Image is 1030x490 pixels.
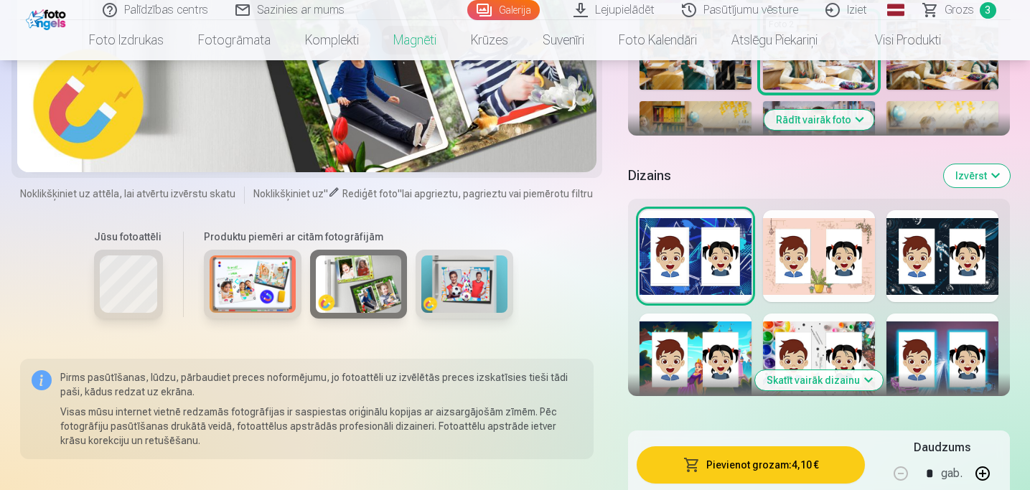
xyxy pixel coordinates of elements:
[601,20,714,60] a: Foto kalendāri
[402,188,593,199] span: lai apgrieztu, pagrieztu vai piemērotu filtru
[60,370,582,399] p: Pirms pasūtīšanas, lūdzu, pārbaudiet preces noformējumu, jo fotoattēli uz izvēlētās preces izskat...
[914,439,970,456] h5: Daudzums
[525,20,601,60] a: Suvenīri
[94,230,163,244] h6: Jūsu fotoattēli
[835,20,958,60] a: Visi produkti
[198,230,519,244] h6: Produktu piemēri ar citām fotogrāfijām
[60,405,582,448] p: Visas mūsu internet vietnē redzamās fotogrāfijas ir saspiestas oriģinālu kopijas ar aizsargājošām...
[637,446,866,484] button: Pievienot grozam:4,10 €
[26,6,70,30] img: /fa1
[980,2,996,19] span: 3
[72,20,181,60] a: Foto izdrukas
[324,188,328,199] span: "
[342,188,398,199] span: Rediģēt foto
[398,188,402,199] span: "
[945,1,974,19] span: Grozs
[181,20,288,60] a: Fotogrāmata
[20,187,235,201] span: Noklikšķiniet uz attēla, lai atvērtu izvērstu skatu
[253,188,324,199] span: Noklikšķiniet uz
[454,20,525,60] a: Krūzes
[628,166,933,186] h5: Dizains
[288,20,376,60] a: Komplekti
[944,164,1010,187] button: Izvērst
[376,20,454,60] a: Magnēti
[714,20,835,60] a: Atslēgu piekariņi
[764,110,874,130] button: Rādīt vairāk foto
[755,370,883,390] button: Skatīt vairāk dizainu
